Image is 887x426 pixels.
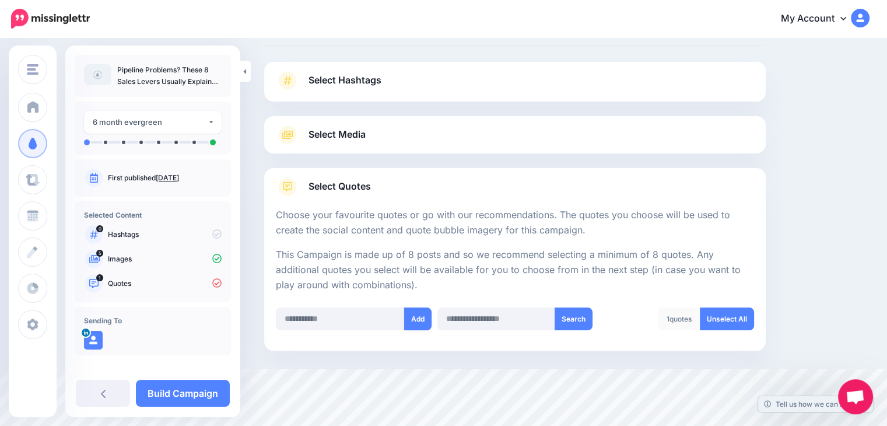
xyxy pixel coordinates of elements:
[84,64,111,85] img: article-default-image-icon.png
[276,247,754,293] p: This Campaign is made up of 8 posts and so we recommend selecting a minimum of 8 quotes. Any addi...
[308,72,381,88] span: Select Hashtags
[11,9,90,29] img: Missinglettr
[658,308,700,330] div: quotes
[700,308,754,330] a: Unselect All
[758,396,873,412] a: Tell us how we can improve
[108,254,222,264] p: Images
[27,64,38,75] img: menu.png
[108,173,222,183] p: First published
[84,331,103,350] img: user_default_image.png
[276,125,754,144] a: Select Media
[108,278,222,289] p: Quotes
[308,179,371,194] span: Select Quotes
[769,5,870,33] a: My Account
[276,208,754,238] p: Choose your favourite quotes or go with our recommendations. The quotes you choose will be used t...
[555,308,592,330] button: Search
[108,229,222,240] p: Hashtags
[93,116,208,129] div: 6 month evergreen
[838,379,873,414] a: Open chat
[96,225,103,232] span: 0
[84,316,222,325] h4: Sending To
[308,127,366,142] span: Select Media
[84,111,222,134] button: 6 month evergreen
[84,211,222,219] h4: Selected Content
[96,274,103,281] span: 1
[96,250,103,257] span: 5
[276,71,754,102] a: Select Hashtags
[404,308,432,330] button: Add
[667,315,669,323] span: 1
[117,64,222,88] p: Pipeline Problems? These 8 Sales Levers Usually Explain Why
[156,173,179,182] a: [DATE]
[276,177,754,208] a: Select Quotes
[276,208,754,351] div: Select Quotes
